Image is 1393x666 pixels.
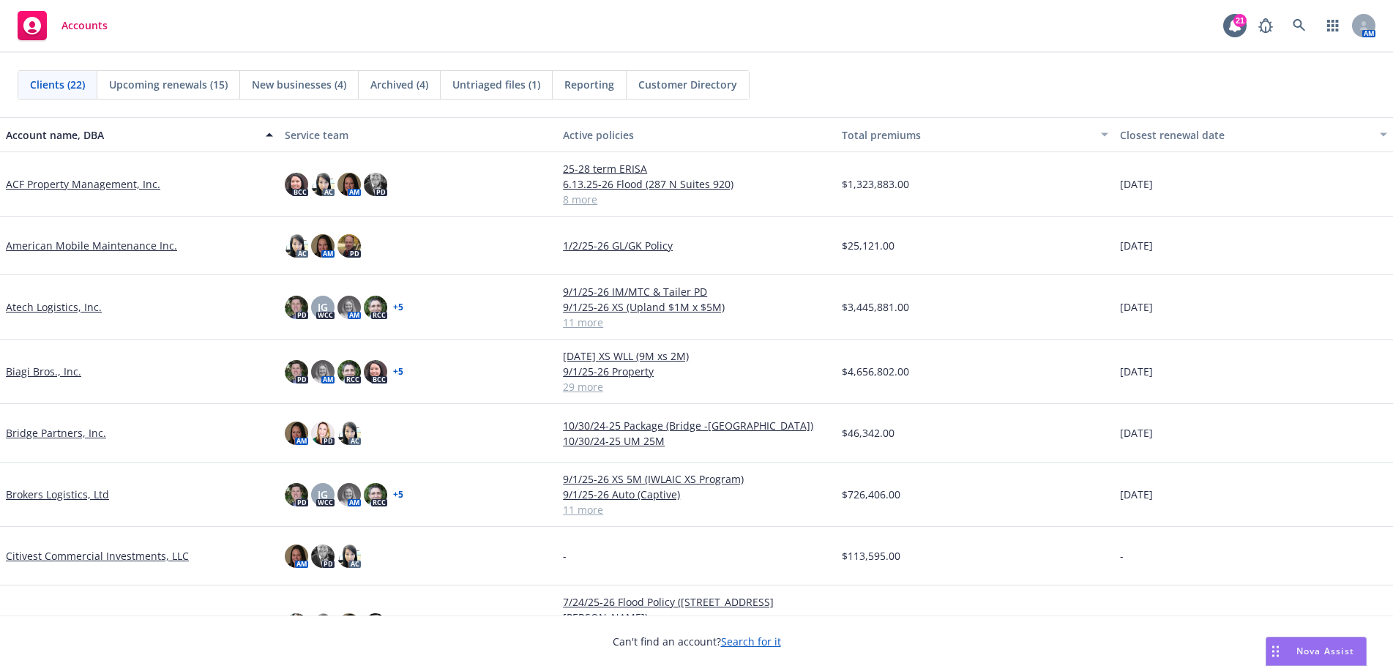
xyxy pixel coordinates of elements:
span: [DATE] [1120,364,1153,379]
img: photo [285,173,308,196]
span: $4,656,802.00 [842,364,909,379]
a: 9/1/25-26 IM/MTC & Tailer PD [563,284,830,299]
div: Closest renewal date [1120,127,1371,143]
a: 11 more [563,502,830,517]
img: photo [285,613,308,637]
a: + 5 [393,367,403,376]
div: Drag to move [1266,637,1285,665]
span: [DATE] [1120,487,1153,502]
img: photo [364,360,387,383]
img: photo [364,173,387,196]
a: 9/1/25-26 XS 5M (IWLAIC XS Program) [563,471,830,487]
a: + 5 [393,303,403,312]
span: $1,323,883.00 [842,176,909,192]
span: JG [318,299,328,315]
span: $3,445,881.00 [842,299,909,315]
span: $25,121.00 [842,238,895,253]
a: 25-28 term ERISA [563,161,830,176]
span: Reporting [564,77,614,92]
button: Closest renewal date [1114,117,1393,152]
button: Total premiums [836,117,1115,152]
button: Nova Assist [1266,637,1367,666]
a: 6.13.25-26 Flood (287 N Suites 920) [563,176,830,192]
img: photo [337,234,361,258]
a: [DATE] XS WLL (9M xs 2M) [563,348,830,364]
a: Report a Bug [1251,11,1280,40]
span: $726,406.00 [842,487,900,502]
span: JG [318,487,328,502]
span: - [563,548,567,564]
img: photo [285,360,308,383]
a: 9/1/25-26 Auto (Captive) [563,487,830,502]
span: [DATE] [1120,176,1153,192]
img: photo [311,422,335,445]
img: photo [337,296,361,319]
a: 9/1/25-26 XS (Upland $1M x $5M) [563,299,830,315]
span: Nova Assist [1296,645,1354,657]
a: Biagi Bros., Inc. [6,364,81,379]
a: Search for it [721,635,781,648]
a: Switch app [1318,11,1348,40]
span: Customer Directory [638,77,737,92]
a: American Mobile Maintenance Inc. [6,238,177,253]
a: 11 more [563,315,830,330]
a: 1/2/25-26 GL/GK Policy [563,238,830,253]
span: New businesses (4) [252,77,346,92]
a: 10/30/24-25 Package (Bridge -[GEOGRAPHIC_DATA]) [563,418,830,433]
span: [DATE] [1120,238,1153,253]
img: photo [364,296,387,319]
img: photo [364,483,387,506]
a: + 5 [393,490,403,499]
a: 10/30/24-25 UM 25M [563,433,830,449]
span: [DATE] [1120,299,1153,315]
img: photo [285,545,308,568]
img: photo [337,483,361,506]
img: photo [311,545,335,568]
img: photo [364,613,387,637]
button: Active policies [557,117,836,152]
div: Active policies [563,127,830,143]
img: photo [337,360,361,383]
span: [DATE] [1120,425,1153,441]
a: Bridge Partners, Inc. [6,425,106,441]
a: Citivest Commercial Investments, LLC [6,548,189,564]
div: Service team [285,127,552,143]
img: photo [285,234,308,258]
img: photo [337,613,361,637]
img: photo [337,173,361,196]
img: photo [311,613,335,637]
a: Accounts [12,5,113,46]
span: - [1120,548,1124,564]
div: 21 [1233,14,1247,27]
img: photo [311,360,335,383]
img: photo [311,173,335,196]
span: Can't find an account? [613,634,781,649]
a: 7/24/25-26 Flood Policy ([STREET_ADDRESS][PERSON_NAME]) [563,594,830,625]
a: Atech Logistics, Inc. [6,299,102,315]
button: Service team [279,117,558,152]
a: 29 more [563,379,830,394]
img: photo [285,483,308,506]
div: Total premiums [842,127,1093,143]
span: Accounts [61,20,108,31]
img: photo [337,422,361,445]
span: Archived (4) [370,77,428,92]
a: Brokers Logistics, Ltd [6,487,109,502]
a: 8 more [563,192,830,207]
div: Account name, DBA [6,127,257,143]
img: photo [285,422,308,445]
span: Upcoming renewals (15) [109,77,228,92]
a: 9/1/25-26 Property [563,364,830,379]
a: ACF Property Management, Inc. [6,176,160,192]
img: photo [337,545,361,568]
a: Search [1285,11,1314,40]
img: photo [285,296,308,319]
span: $46,342.00 [842,425,895,441]
span: Clients (22) [30,77,85,92]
